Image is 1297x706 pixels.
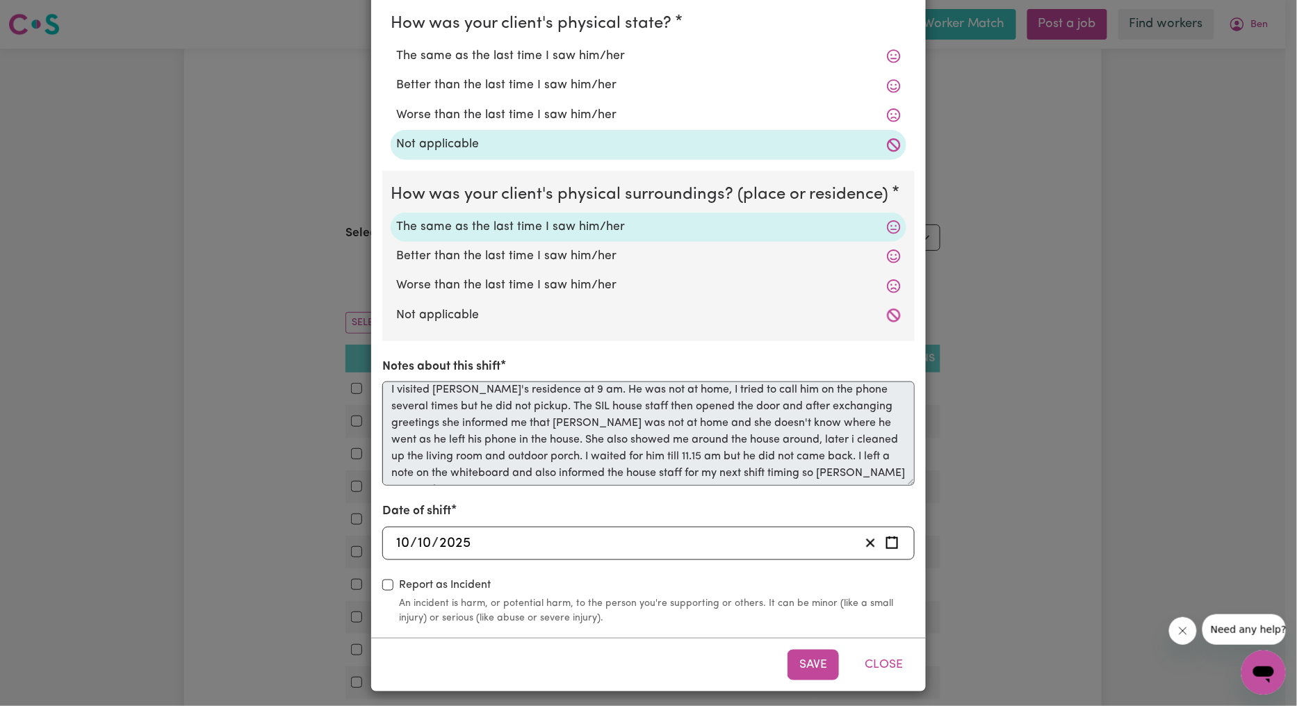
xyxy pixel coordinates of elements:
[881,533,903,554] button: Enter the date of shift
[788,650,839,680] button: Save
[439,533,471,554] input: ----
[396,47,901,65] label: The same as the last time I saw him/her
[396,306,901,325] label: Not applicable
[399,577,491,593] label: Report as Incident
[396,76,901,95] label: Better than the last time I saw him/her
[399,596,915,625] small: An incident is harm, or potential harm, to the person you're supporting or others. It can be mino...
[1241,650,1286,695] iframe: Button to launch messaging window
[382,381,915,486] textarea: I visited [PERSON_NAME]'s residence at 9 am. He was not at home, I tried to call him on the phone...
[1169,617,1197,645] iframe: Close message
[1202,614,1286,645] iframe: Message from company
[396,247,901,265] label: Better than the last time I saw him/her
[395,533,410,554] input: --
[382,358,500,376] label: Notes about this shift
[410,536,417,551] span: /
[432,536,439,551] span: /
[396,277,901,295] label: Worse than the last time I saw him/her
[391,11,677,36] legend: How was your client's physical state?
[860,533,881,554] button: Clear date of shift
[396,218,901,236] label: The same as the last time I saw him/her
[853,650,915,680] button: Close
[396,136,901,154] label: Not applicable
[391,182,894,207] legend: How was your client's physical surroundings? (place or residence)
[396,106,901,124] label: Worse than the last time I saw him/her
[382,502,451,520] label: Date of shift
[417,533,432,554] input: --
[8,10,84,21] span: Need any help?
